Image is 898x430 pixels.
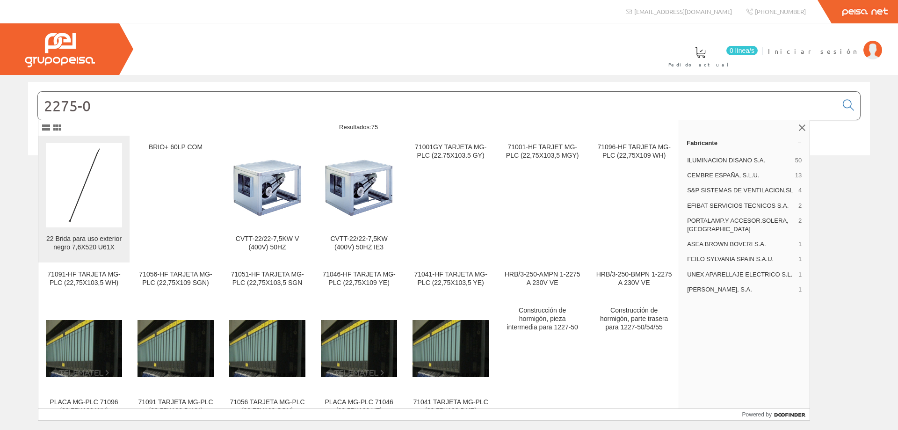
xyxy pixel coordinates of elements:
a: 71091-HF TARJETA MG-PLC (22,75X103,5 WH) [38,263,130,298]
a: BRIO+ 60LP COM [130,136,221,262]
span: 1 [798,285,802,294]
a: 71041-HF TARJETA MG-PLC (22,75X103,5 YE) [405,263,496,298]
span: UNEX APARELLAJE ELECTRICO S.L. [687,270,795,279]
div: 71096-HF TARJETA MG-PLC (22,75X109 WH) [596,143,672,160]
span: S&P SISTEMAS DE VENTILACION,SL [687,186,795,195]
a: Fabricante [679,135,810,150]
img: PLACA MG-PLC 71046 (22,75X109 YE) [321,320,397,377]
div: 71046-HF TARJETA MG-PLC (22,75X109 YE) [321,270,397,287]
span: [EMAIL_ADDRESS][DOMAIN_NAME] [634,7,732,15]
div: 71051-HF TARJETA MG-PLC (22,75X103,5 SGN [229,270,305,287]
a: CVTT-22/22-7,5KW V (400V) 50HZ CVTT-22/22-7,5KW V (400V) 50HZ [222,136,313,262]
span: ILUMINACION DISANO S.A. [687,156,791,165]
img: 71041 TARJETA MG-PLC (22.75X103.5 YE) [413,320,489,377]
a: HRB/3-250-BMPN 1-2275 A 230V VE [588,263,680,298]
div: 71091-HF TARJETA MG-PLC (22,75X103,5 WH) [46,270,122,287]
div: CVTT-22/22-7,5KW V (400V) 50HZ [229,235,305,252]
span: 75 [371,124,378,131]
span: 1 [798,255,802,263]
a: 71001GY TARJETA MG-PLC (22.75X103.5 GY) [405,136,496,262]
a: PLACA MG-PLC 71096 (22,75X109 WH) PLACA MG-PLC 71096 (22,75X109 WH) [38,299,130,426]
div: 22 Brida para uso exterior negro 7,6X520 U61X [46,235,122,252]
a: CVTT-22/22-7,5KW (400V) 50HZ IE3 CVTT-22/22-7,5KW (400V) 50HZ IE3 [313,136,405,262]
img: 71056 TARJETA MG-PLC (22,75X109 SGN) [229,320,305,377]
span: Iniciar sesión [768,46,859,56]
span: Powered by [742,410,772,419]
a: 22 Brida para uso exterior negro 7,6X520 U61X 22 Brida para uso exterior negro 7,6X520 U61X [38,136,130,262]
a: 71046-HF TARJETA MG-PLC (22,75X109 YE) [313,263,405,298]
a: Iniciar sesión [768,39,882,48]
a: 71091 TARJETA MG-PLC (22.75X103.5 WH) 71091 TARJETA MG-PLC (22.75X103.5 WH) [130,299,221,426]
input: Buscar... [38,92,837,120]
a: HRB/3-250-AMPN 1-2275 A 230V VE [497,263,588,298]
div: Construcción de hormigón, pieza intermedia para 1227-50 [504,306,580,332]
div: HRB/3-250-BMPN 1-2275 A 230V VE [596,270,672,287]
span: 1 [798,270,802,279]
span: EFIBAT SERVICIOS TECNICOS S.A. [687,202,795,210]
img: 22 Brida para uso exterior negro 7,6X520 U61X [46,147,122,223]
div: CVTT-22/22-7,5KW (400V) 50HZ IE3 [321,235,397,252]
div: © Grupo Peisa [28,167,870,175]
a: Powered by [742,409,810,420]
div: PLACA MG-PLC 71046 (22,75X109 YE) [321,398,397,415]
span: FEILO SYLVANIA SPAIN S.A.U. [687,255,795,263]
span: Pedido actual [668,60,732,69]
span: 2 [798,217,802,233]
div: 71091 TARJETA MG-PLC (22.75X103.5 WH) [138,398,214,415]
a: 71056-HF TARJETA MG-PLC (22,75X109 SGN) [130,263,221,298]
div: 71001-HF TARJET MG-PLC (22,75X103,5 MGY) [504,143,580,160]
div: 71056 TARJETA MG-PLC (22,75X109 SGN) [229,398,305,415]
span: PORTALAMP.Y ACCESOR.SOLERA, [GEOGRAPHIC_DATA] [687,217,795,233]
span: 2 [798,202,802,210]
span: [PHONE_NUMBER] [755,7,806,15]
div: Construcción de hormigón, parte trasera para 1227-50/54/55 [596,306,672,332]
a: 71041 TARJETA MG-PLC (22.75X103.5 YE) 71041 TARJETA MG-PLC (22.75X103.5 YE) [405,299,496,426]
a: 71056 TARJETA MG-PLC (22,75X109 SGN) 71056 TARJETA MG-PLC (22,75X109 SGN) [222,299,313,426]
span: ASEA BROWN BOVERI S.A. [687,240,795,248]
div: BRIO+ 60LP COM [138,143,214,152]
a: 71001-HF TARJET MG-PLC (22,75X103,5 MGY) [497,136,588,262]
a: 71051-HF TARJETA MG-PLC (22,75X103,5 SGN [222,263,313,298]
img: 71091 TARJETA MG-PLC (22.75X103.5 WH) [138,320,214,377]
div: 71041-HF TARJETA MG-PLC (22,75X103,5 YE) [413,270,489,287]
span: 13 [795,171,802,180]
span: [PERSON_NAME], S.A. [687,285,795,294]
a: Construcción de hormigón, parte trasera para 1227-50/54/55 [588,299,680,426]
span: Resultados: [339,124,378,131]
img: PLACA MG-PLC 71096 (22,75X109 WH) [46,320,122,377]
div: 71041 TARJETA MG-PLC (22.75X103.5 YE) [413,398,489,415]
img: Grupo Peisa [25,33,95,67]
div: HRB/3-250-AMPN 1-2275 A 230V VE [504,270,580,287]
span: 4 [798,186,802,195]
span: 1 [798,240,802,248]
div: 71056-HF TARJETA MG-PLC (22,75X109 SGN) [138,270,214,287]
a: 71096-HF TARJETA MG-PLC (22,75X109 WH) [588,136,680,262]
a: PLACA MG-PLC 71046 (22,75X109 YE) PLACA MG-PLC 71046 (22,75X109 YE) [313,299,405,426]
img: CVTT-22/22-7,5KW V (400V) 50HZ [229,147,305,223]
div: 71001GY TARJETA MG-PLC (22.75X103.5 GY) [413,143,489,160]
a: Construcción de hormigón, pieza intermedia para 1227-50 [497,299,588,426]
span: 50 [795,156,802,165]
img: CVTT-22/22-7,5KW (400V) 50HZ IE3 [321,147,397,223]
div: PLACA MG-PLC 71096 (22,75X109 WH) [46,398,122,415]
span: 0 línea/s [726,46,758,55]
span: CEMBRE ESPAÑA, S.L.U. [687,171,791,180]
